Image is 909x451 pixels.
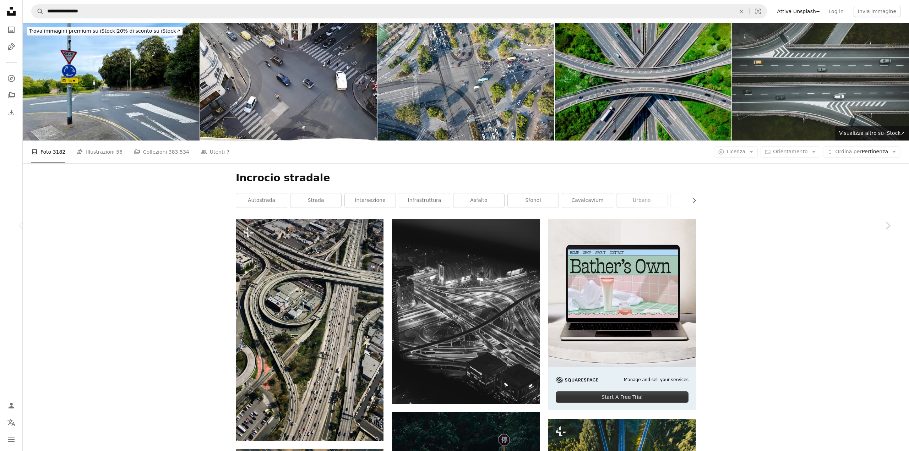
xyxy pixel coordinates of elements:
a: Manage and sell your servicesStart A Free Trial [548,219,696,411]
img: Aerial drone view of highway road intersection with cars in Italy [732,23,909,141]
a: Foto [4,23,18,37]
a: Trova immagini premium su iStock|20% di sconto su iStock↗ [23,23,187,40]
h1: Incrocio stradale [236,172,696,185]
img: Ripresa aerea della rotatoria di Almondsbury allo svincolo 16, autostrada M5 e M4 vicino a Bristo... [555,23,732,141]
button: Licenza [714,146,758,158]
a: Cronologia download [4,105,18,120]
button: Menu [4,433,18,447]
button: Orientamento [761,146,820,158]
a: urbano [616,193,667,208]
a: strada di notte [392,308,540,314]
span: 7 [227,148,230,156]
img: Mini rotatoria [23,23,200,141]
div: Start A Free Trial [556,391,688,403]
a: Esplora [4,71,18,86]
img: file-1707883121023-8e3502977149image [548,219,696,367]
a: Avanti [866,192,909,260]
span: Visualizza altro su iStock ↗ [839,130,905,136]
a: Utenti 7 [201,141,230,163]
button: Invia immagine [854,6,900,17]
span: Ordina per [835,149,862,154]
span: Manage and sell your services [624,377,688,383]
a: vium [671,193,722,208]
img: Quattro incroci con auto a Parigi [200,23,377,141]
span: 56 [116,148,123,156]
a: infrastruttura [399,193,450,208]
img: una vista aerea di un incrocio autostradale con più corsie [236,219,383,441]
a: Illustrazioni [4,40,18,54]
a: asfalto [453,193,504,208]
a: Visualizza altro su iStock↗ [835,126,909,141]
button: Elimina [734,5,749,18]
button: Ordina perPertinenza [823,146,900,158]
a: Attiva Unsplash+ [773,6,824,17]
button: scorri la lista a destra [688,193,696,208]
img: file-1705255347840-230a6ab5bca9image [556,377,598,383]
a: Illustrazioni 56 [77,141,123,163]
span: Licenza [726,149,745,154]
img: strada di notte [392,219,540,404]
form: Trova visual in tutto il sito [31,4,767,18]
a: strada [290,193,341,208]
a: Accedi / Registrati [4,398,18,413]
button: Cerca su Unsplash [32,5,44,18]
span: Orientamento [773,149,807,154]
div: 20% di sconto su iStock ↗ [27,27,183,35]
a: cavalcavium [562,193,613,208]
img: Traffic at the intersection with traffic lights in the city [377,23,554,141]
a: Log in [824,6,848,17]
a: Sfondi [508,193,559,208]
a: Collezioni 383.534 [134,141,189,163]
a: autostrada [236,193,287,208]
button: Lingua [4,416,18,430]
span: Trova immagini premium su iStock | [29,28,117,34]
a: una vista aerea di un incrocio autostradale con più corsie [236,326,383,333]
span: 383.534 [169,148,189,156]
button: Ricerca visiva [750,5,767,18]
a: Collezioni [4,88,18,103]
a: intersezione [345,193,396,208]
span: Pertinenza [835,148,888,155]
